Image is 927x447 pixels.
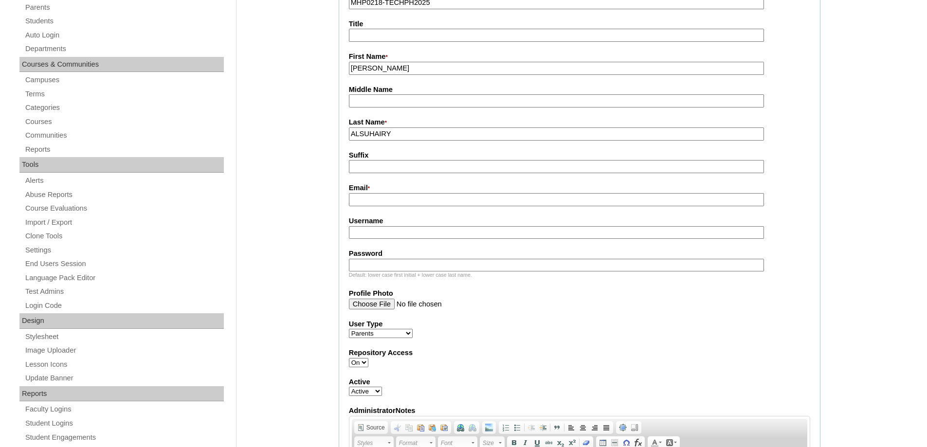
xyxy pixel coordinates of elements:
a: Image Uploader [24,344,224,357]
label: Suffix [349,150,810,161]
div: Tools [19,157,224,173]
label: Middle Name [349,85,810,95]
a: Language Pack Editor [24,272,224,284]
a: Increase Indent [537,422,549,433]
span: Source [365,424,385,431]
a: Departments [24,43,224,55]
label: Username [349,216,810,226]
label: Title [349,19,810,29]
a: Align Right [589,422,600,433]
a: Lesson Icons [24,358,224,371]
a: Paste [415,422,427,433]
a: Campuses [24,74,224,86]
a: Test Admins [24,286,224,298]
a: Unlink [467,422,478,433]
a: Source [355,422,387,433]
a: Login Code [24,300,224,312]
div: Default: lower case first initial + lower case last name. [349,271,810,279]
a: Copy [403,422,415,433]
a: Center [577,422,589,433]
label: Repository Access [349,348,810,358]
a: Students [24,15,224,27]
label: Last Name [349,117,810,128]
a: End Users Session [24,258,224,270]
label: First Name [349,52,810,62]
a: Categories [24,102,224,114]
a: Insert/Remove Bulleted List [511,422,523,433]
a: Alerts [24,175,224,187]
a: Align Left [565,422,577,433]
a: Parents [24,1,224,14]
a: Paste from Word [438,422,450,433]
a: Add Image [483,422,495,433]
div: Design [19,313,224,329]
a: Faculty Logins [24,403,224,415]
a: Stylesheet [24,331,224,343]
a: Terms [24,88,224,100]
a: Update Banner [24,372,224,384]
a: Show Blocks [629,422,640,433]
a: Clone Tools [24,230,224,242]
a: Student Engagements [24,431,224,444]
a: Course Evaluations [24,202,224,215]
a: Paste as plain text [427,422,438,433]
a: Import / Export [24,216,224,229]
label: User Type [349,319,810,329]
label: Active [349,377,810,387]
a: Auto Login [24,29,224,41]
label: AdministratorNotes [349,406,810,416]
a: Student Logins [24,417,224,429]
a: Communities [24,129,224,142]
a: Link [455,422,467,433]
a: Block Quote [551,422,563,433]
label: Password [349,249,810,259]
a: Decrease Indent [526,422,537,433]
a: Cut [392,422,403,433]
a: Insert/Remove Numbered List [500,422,511,433]
label: Profile Photo [349,288,810,299]
a: Courses [24,116,224,128]
div: Courses & Communities [19,57,224,72]
a: Reports [24,143,224,156]
a: Settings [24,244,224,256]
label: Email [349,183,810,194]
a: Maximize [617,422,629,433]
div: Reports [19,386,224,402]
a: Abuse Reports [24,189,224,201]
a: Justify [600,422,612,433]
